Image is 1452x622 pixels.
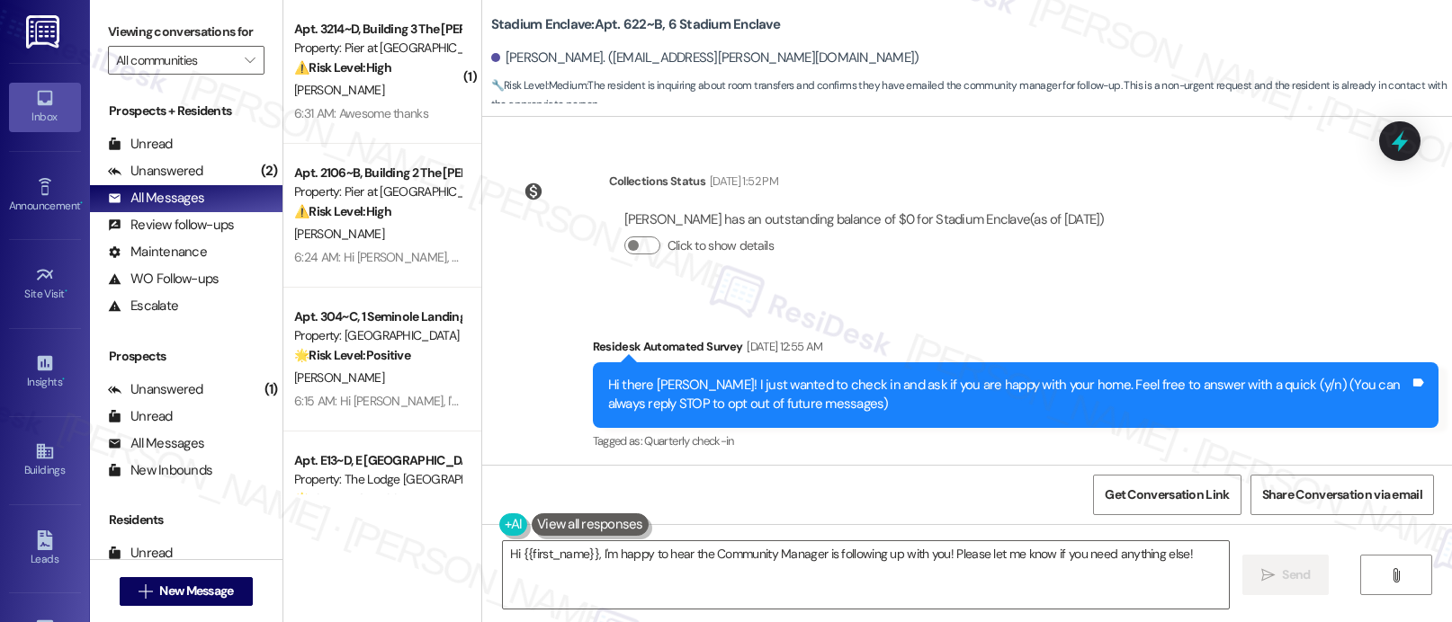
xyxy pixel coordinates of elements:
div: Unread [108,135,173,154]
div: [DATE] 12:55 AM [742,337,822,356]
a: Inbox [9,83,81,131]
div: Apt. 2106~B, Building 2 The [PERSON_NAME] [294,164,461,182]
span: Share Conversation via email [1262,485,1422,504]
i:  [139,584,152,599]
input: All communities [116,46,236,75]
span: Get Conversation Link [1105,485,1229,504]
strong: 🌟 Risk Level: Positive [294,347,410,363]
div: Unread [108,544,173,563]
a: Insights • [9,348,81,396]
img: ResiDesk Logo [26,15,63,49]
div: Property: Pier at [GEOGRAPHIC_DATA] [294,39,461,58]
strong: 🔧 Risk Level: Medium [491,78,587,93]
div: WO Follow-ups [108,270,219,289]
div: Residents [90,511,282,529]
div: Apt. 3214~D, Building 3 The [PERSON_NAME] [294,20,461,39]
div: 6:15 AM: Hi [PERSON_NAME], I'm so glad to hear the work order was completed to your satisfaction.... [294,393,1430,409]
label: Viewing conversations for [108,18,264,46]
a: Buildings [9,436,81,484]
label: Click to show details [668,236,774,255]
textarea: Hi {{first_name}}, I'm happy to hear the Community Manager is following up with you! Please let m... [503,541,1229,609]
div: Property: [GEOGRAPHIC_DATA] [294,326,461,345]
div: (1) [260,376,282,404]
i:  [1261,568,1275,582]
button: Send [1242,555,1330,595]
i:  [1389,568,1403,582]
strong: 🌟 Risk Level: Positive [294,491,410,507]
strong: ⚠️ Risk Level: High [294,203,391,219]
div: Property: Pier at [GEOGRAPHIC_DATA] [294,182,461,201]
div: (2) [256,157,282,185]
div: [PERSON_NAME]. ([EMAIL_ADDRESS][PERSON_NAME][DOMAIN_NAME]) [491,49,919,67]
div: Unanswered [108,162,203,181]
span: New Message [159,582,233,600]
div: Escalate [108,297,178,315]
div: All Messages [108,434,204,453]
span: • [80,197,83,209]
a: Site Visit • [9,260,81,308]
span: • [65,285,67,298]
a: Leads [9,525,81,573]
div: Apt. 304~C, 1 Seminole Landing [294,307,461,326]
span: • [62,373,65,386]
div: Residesk Automated Survey [593,337,1439,362]
i:  [245,53,255,67]
div: Maintenance [108,243,207,262]
div: New Inbounds [108,461,212,480]
div: Review follow-ups [108,216,234,235]
button: Share Conversation via email [1250,475,1434,515]
div: Collections Status [609,172,705,191]
span: [PERSON_NAME] [294,82,384,98]
span: [PERSON_NAME] [294,226,384,242]
div: 6:31 AM: Awesome thanks [294,105,428,121]
div: All Messages [108,189,204,208]
div: [PERSON_NAME] has an outstanding balance of $0 for Stadium Enclave (as of [DATE]) [624,210,1105,229]
span: Send [1282,565,1310,584]
button: New Message [120,577,253,606]
div: Prospects + Residents [90,102,282,120]
div: Hi there [PERSON_NAME]! I just wanted to check in and ask if you are happy with your home. Feel f... [608,376,1410,414]
span: Quarterly check-in [644,433,733,449]
b: Stadium Enclave: Apt. 622~B, 6 Stadium Enclave [491,15,780,34]
div: Prospects [90,347,282,366]
span: [PERSON_NAME] [294,369,384,386]
div: Tagged as: [593,428,1439,454]
div: Unanswered [108,380,203,399]
div: [DATE] 1:52 PM [705,172,778,191]
div: Apt. E13~D, E [GEOGRAPHIC_DATA] at [GEOGRAPHIC_DATA] [294,451,461,470]
span: : The resident is inquiring about room transfers and confirms they have emailed the community man... [491,76,1452,115]
div: Property: The Lodge [GEOGRAPHIC_DATA] [294,470,461,489]
div: Unread [108,407,173,426]
strong: ⚠️ Risk Level: High [294,59,391,76]
button: Get Conversation Link [1093,475,1241,515]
